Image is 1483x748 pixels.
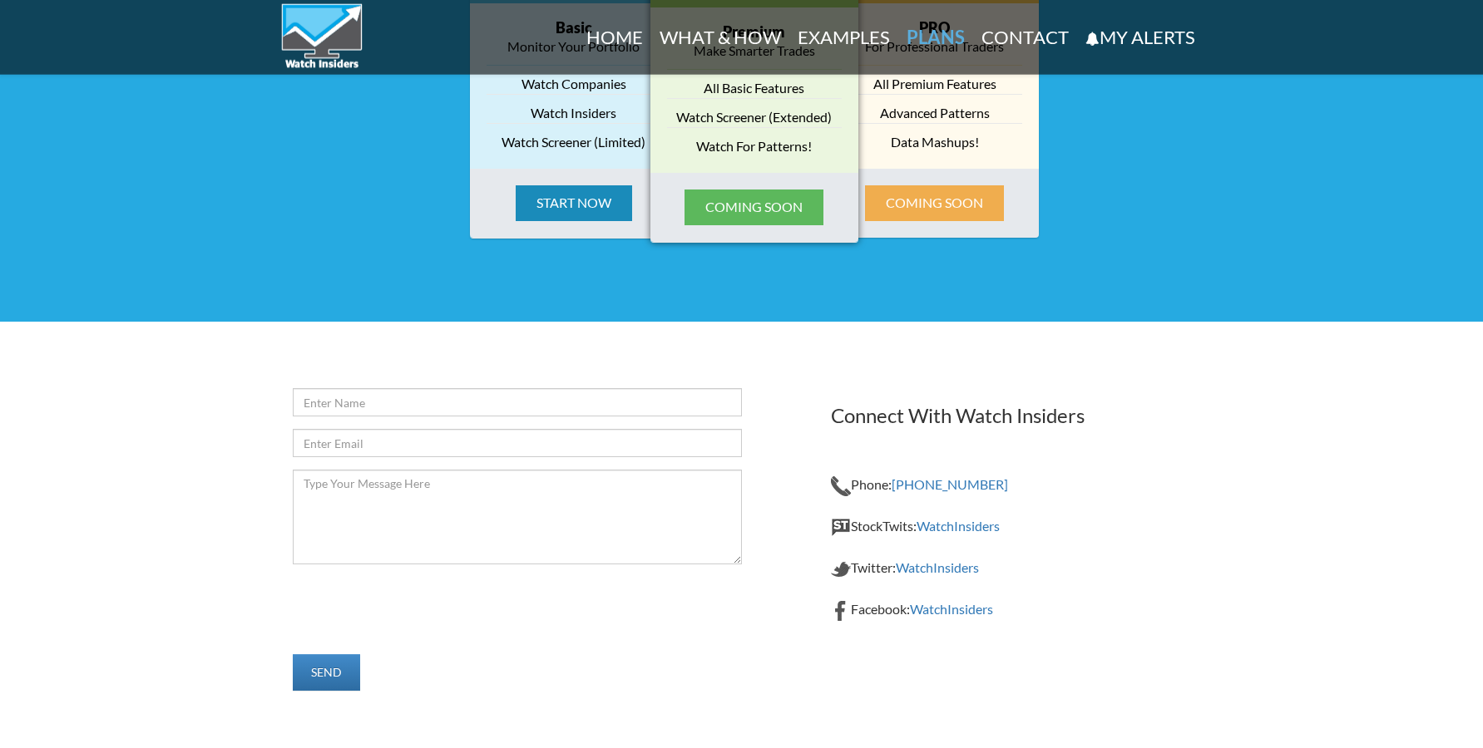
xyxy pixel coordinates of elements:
[487,74,661,95] li: Watch Companies
[516,185,632,221] button: Start Now
[917,518,1000,534] a: WatchInsiders
[892,476,1008,492] a: [PHONE_NUMBER]
[667,78,842,99] li: All Basic Features
[831,601,851,621] img: facebook_24_24.png
[293,577,523,636] iframe: reCAPTCHA
[818,388,1204,621] div: Phone: StockTwits: Twitter: Facebook:
[910,601,993,617] a: WatchInsiders
[831,518,851,538] img: stocktwits_24_24.png
[848,103,1022,124] li: Advanced Patterns
[293,429,742,457] input: Enter Email
[865,185,1004,221] button: Coming Soon
[667,136,842,156] li: Watch For Patterns!
[831,476,851,496] img: phone_24_24.png
[896,559,979,575] a: WatchInsiders
[831,559,851,579] img: twitter_24_24.png
[685,189,823,225] button: Coming Soon
[487,132,661,152] li: Watch Screener (Limited)
[293,654,360,691] input: Send
[667,107,842,128] li: Watch Screener (Extended)
[487,103,661,124] li: Watch Insiders
[293,388,742,416] input: Enter Name
[848,74,1022,95] li: All Premium Features
[848,132,1022,152] li: Data Mashups!
[831,405,1191,426] h3: Connect With Watch Insiders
